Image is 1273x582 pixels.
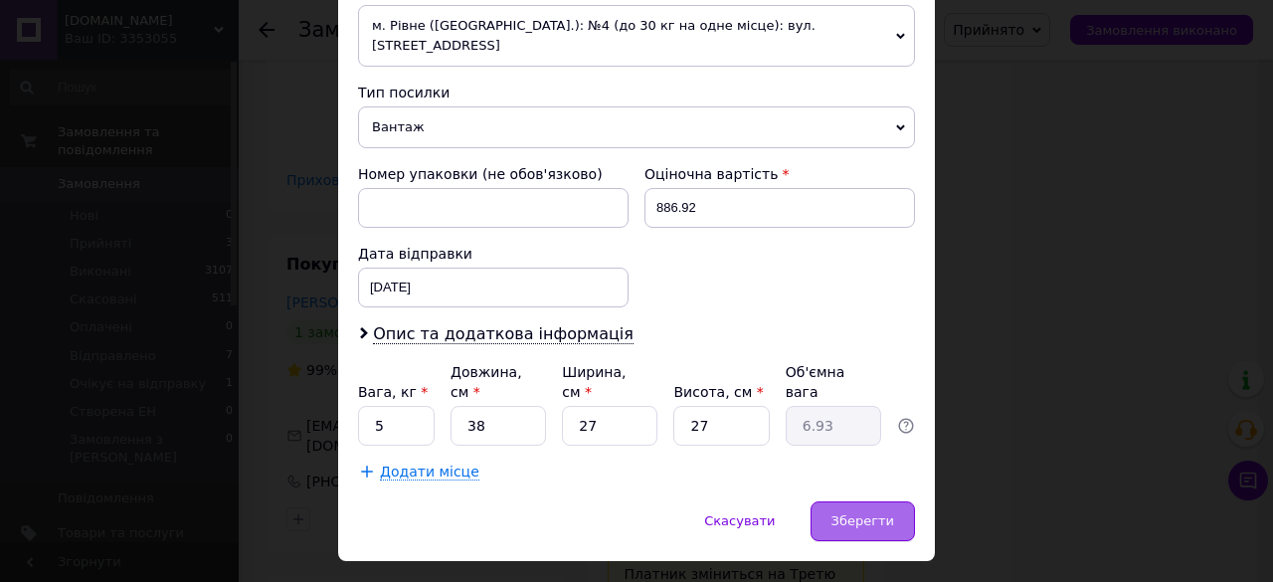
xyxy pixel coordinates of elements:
div: Об'ємна вага [786,362,881,402]
label: Висота, см [673,384,763,400]
span: Скасувати [704,513,775,528]
label: Вага, кг [358,384,428,400]
span: Тип посилки [358,85,450,100]
div: Дата відправки [358,244,629,264]
div: Номер упаковки (не обов'язково) [358,164,629,184]
label: Ширина, см [562,364,626,400]
div: Оціночна вартість [644,164,915,184]
span: Додати місце [380,464,479,481]
span: Вантаж [358,106,915,148]
span: м. Рівне ([GEOGRAPHIC_DATA].): №4 (до 30 кг на одне місце): вул. [STREET_ADDRESS] [358,5,915,67]
label: Довжина, см [451,364,522,400]
span: Зберегти [831,513,894,528]
span: Опис та додаткова інформація [373,324,634,344]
